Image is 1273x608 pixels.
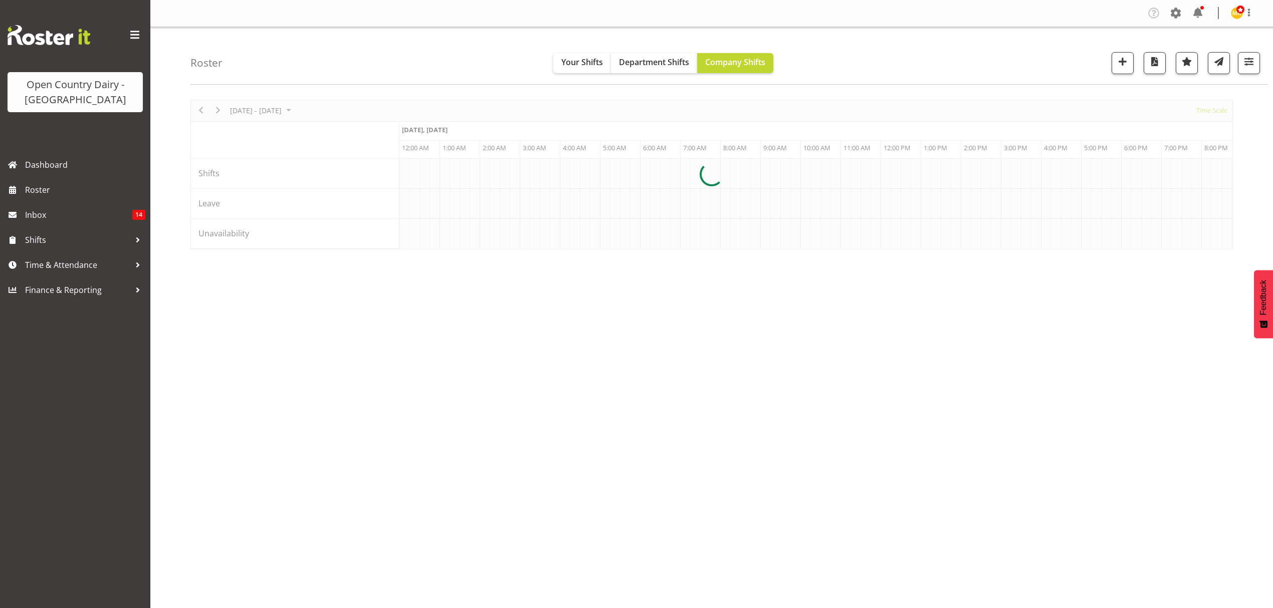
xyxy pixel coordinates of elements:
button: Filter Shifts [1238,52,1260,74]
span: Inbox [25,207,132,222]
span: Dashboard [25,157,145,172]
button: Download a PDF of the roster according to the set date range. [1144,52,1166,74]
span: Your Shifts [561,57,603,68]
span: Department Shifts [619,57,689,68]
span: Time & Attendance [25,257,130,272]
img: milk-reception-awarua7542.jpg [1231,7,1243,19]
button: Department Shifts [611,53,697,73]
span: Shifts [25,232,130,247]
span: Finance & Reporting [25,282,130,297]
button: Feedback - Show survey [1254,270,1273,338]
button: Send a list of all shifts for the selected filtered period to all rostered employees. [1208,52,1230,74]
span: Company Shifts [705,57,765,68]
button: Your Shifts [553,53,611,73]
button: Add a new shift [1112,52,1134,74]
button: Highlight an important date within the roster. [1176,52,1198,74]
span: Roster [25,182,145,197]
span: Feedback [1259,280,1268,315]
span: 14 [132,210,145,220]
h4: Roster [190,57,223,69]
div: Open Country Dairy - [GEOGRAPHIC_DATA] [18,77,133,107]
img: Rosterit website logo [8,25,90,45]
button: Company Shifts [697,53,773,73]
